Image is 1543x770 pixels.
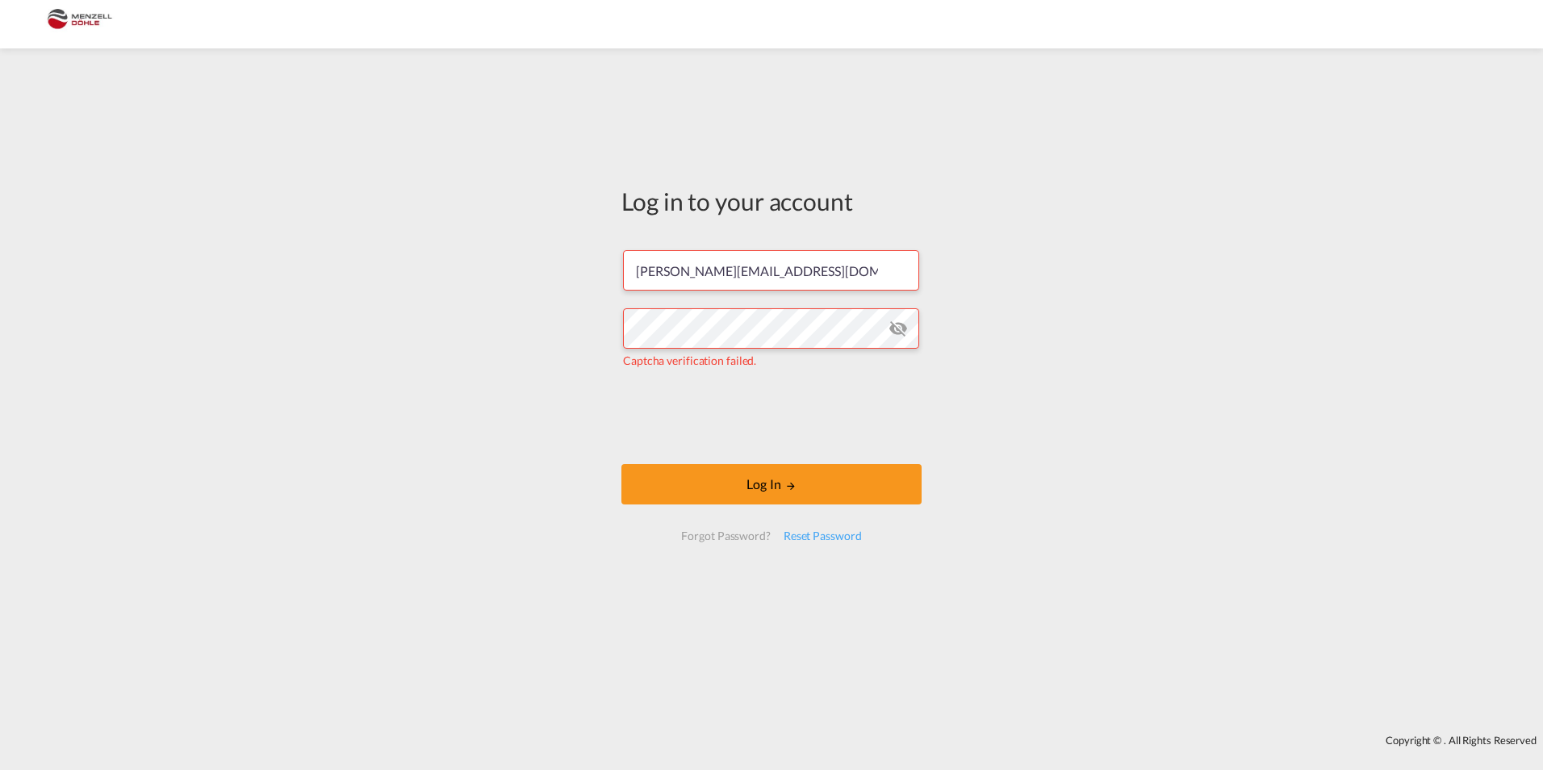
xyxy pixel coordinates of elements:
[675,521,776,550] div: Forgot Password?
[623,250,919,291] input: Enter email/phone number
[623,354,756,367] span: Captcha verification failed.
[621,184,922,218] div: Log in to your account
[621,464,922,504] button: LOGIN
[649,385,894,448] iframe: reCAPTCHA
[889,319,908,338] md-icon: icon-eye-off
[777,521,868,550] div: Reset Password
[24,6,133,43] img: 5c2b1670644e11efba44c1e626d722bd.JPG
